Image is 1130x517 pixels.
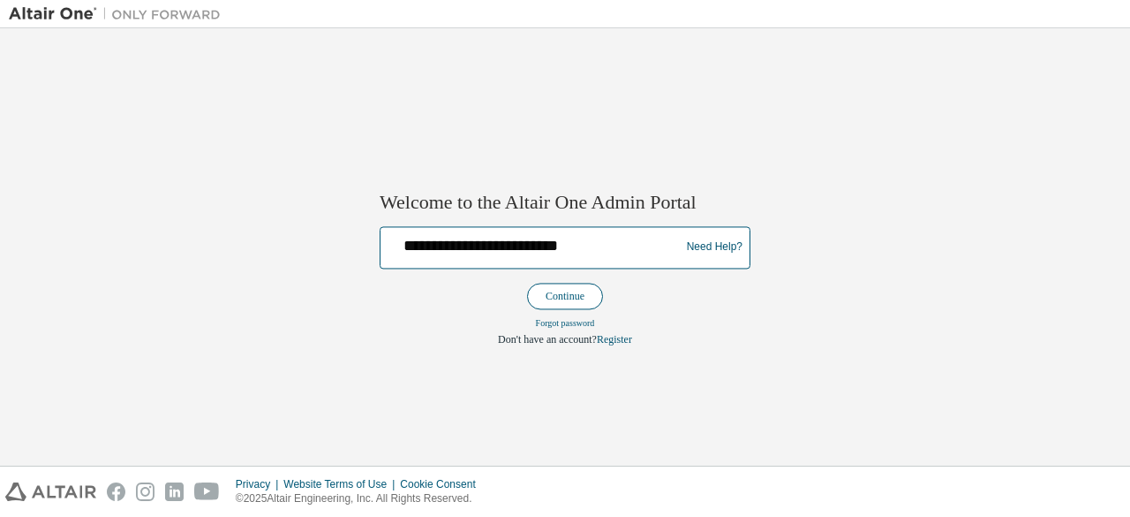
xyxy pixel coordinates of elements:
div: Website Terms of Use [283,477,400,491]
img: youtube.svg [194,483,220,501]
a: Need Help? [687,247,742,248]
img: altair_logo.svg [5,483,96,501]
img: facebook.svg [107,483,125,501]
p: © 2025 Altair Engineering, Inc. All Rights Reserved. [236,491,486,506]
button: Continue [527,283,603,309]
img: Altair One [9,5,230,23]
span: Don't have an account? [498,333,597,346]
a: Forgot password [536,318,595,328]
div: Privacy [236,477,283,491]
h2: Welcome to the Altair One Admin Portal [380,191,750,216]
img: instagram.svg [136,483,154,501]
div: Cookie Consent [400,477,486,491]
img: linkedin.svg [165,483,184,501]
a: Register [597,333,632,346]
